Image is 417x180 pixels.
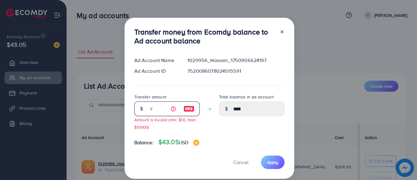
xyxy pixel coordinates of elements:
span: USD [179,139,188,146]
label: Transfer amount [134,94,166,100]
div: 1029956_Hassam_1750906624197 [183,57,289,64]
img: image [183,105,194,112]
span: Balance: [134,139,154,146]
div: Ad Account ID [129,68,183,75]
button: Cancel [226,156,256,169]
span: Cancel [233,159,248,166]
label: Total balance in ad account [219,94,274,100]
h4: $43.05 [158,138,199,146]
div: Ad Account Name [129,57,183,64]
div: 7520086078024515591 [183,68,289,75]
small: Amount is invalid (min: $10, max: $10000) [134,117,197,130]
span: Apply [267,159,278,165]
button: Apply [261,156,285,169]
h3: Transfer money from Ecomdy balance to Ad account balance [134,28,275,45]
img: image [193,140,199,146]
